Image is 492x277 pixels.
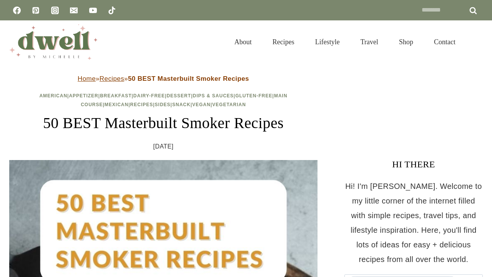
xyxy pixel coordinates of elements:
[9,24,98,60] img: DWELL by michelle
[155,102,171,107] a: Sides
[78,75,249,82] span: » »
[78,75,96,82] a: Home
[224,28,466,55] nav: Primary Navigation
[28,3,43,18] a: Pinterest
[389,28,424,55] a: Shop
[166,93,191,98] a: Dessert
[212,102,246,107] a: Vegetarian
[100,93,131,98] a: Breakfast
[105,102,128,107] a: Mexican
[9,112,317,135] h1: 50 BEST Masterbuilt Smoker Recipes
[130,102,153,107] a: Recipes
[39,93,287,107] span: | | | | | | | | | | | | |
[424,28,466,55] a: Contact
[9,3,25,18] a: Facebook
[69,93,98,98] a: Appetizer
[262,28,305,55] a: Recipes
[350,28,389,55] a: Travel
[235,93,272,98] a: Gluten-Free
[133,93,165,98] a: Dairy-Free
[47,3,63,18] a: Instagram
[224,28,262,55] a: About
[344,157,483,171] h3: HI THERE
[192,102,211,107] a: Vegan
[85,3,101,18] a: YouTube
[100,75,124,82] a: Recipes
[153,141,174,152] time: [DATE]
[470,35,483,48] button: View Search Form
[172,102,191,107] a: Snack
[193,93,233,98] a: Dips & Sauces
[39,93,67,98] a: American
[305,28,350,55] a: Lifestyle
[344,179,483,267] p: Hi! I'm [PERSON_NAME]. Welcome to my little corner of the internet filled with simple recipes, tr...
[104,3,120,18] a: TikTok
[66,3,81,18] a: Email
[128,75,249,82] strong: 50 BEST Masterbuilt Smoker Recipes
